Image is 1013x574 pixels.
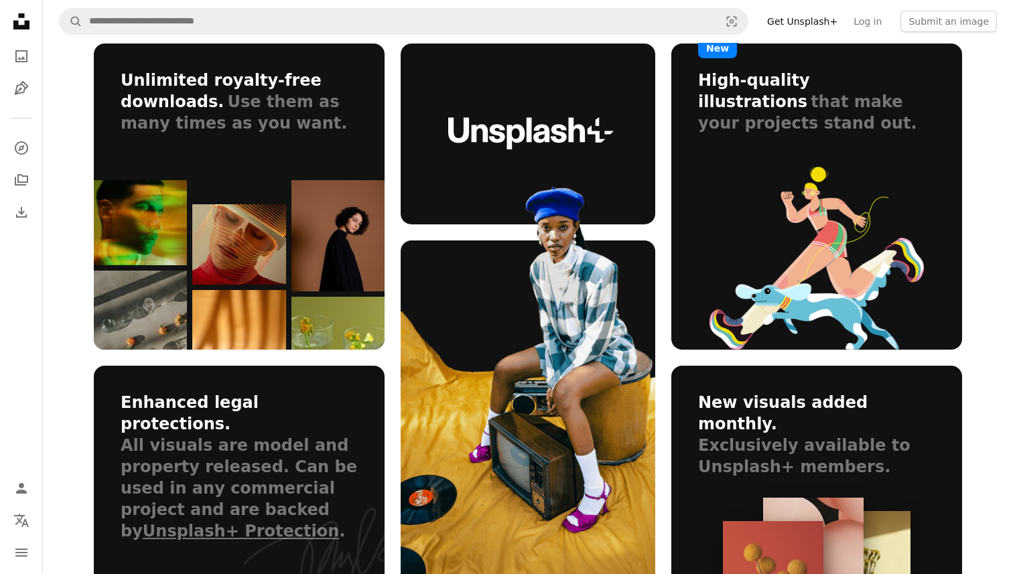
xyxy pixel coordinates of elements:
img: bento_img-01.jpg [94,180,187,265]
button: Visual search [716,9,748,34]
a: Home — Unsplash [8,8,35,38]
img: bento_img-06.jpg [291,297,385,423]
h3: Unlimited royalty-free downloads. [121,71,322,111]
h3: Enhanced legal protections. [121,392,358,435]
img: bento_img-03.jpg [192,204,285,285]
button: Submit an image [900,11,997,32]
a: Log in [846,11,890,32]
span: New [698,40,737,58]
span: Use them as many times as you want. [121,92,347,133]
span: All visuals are model and property released. Can be used in any commercial project and are backed... [121,436,357,541]
img: bento_img-02.jpg [94,271,187,423]
a: Explore [8,135,35,161]
a: Download History [8,199,35,226]
a: Get Unsplash+ [759,11,846,32]
h3: High-quality illustrations [698,71,810,111]
img: bento_img-illustration.png [710,167,924,350]
form: Find visuals sitewide [59,8,748,35]
h3: New visuals added monthly. [698,392,935,435]
a: Unsplash+ Protection [143,522,339,541]
a: Collections [8,167,35,194]
span: that make your projects stand out. [698,92,917,133]
img: bento_img-05.jpg [291,180,385,291]
button: Search Unsplash [60,9,82,34]
span: Exclusively available to Unsplash+ members. [698,436,910,476]
a: Photos [8,43,35,70]
button: Language [8,507,35,534]
a: Illustrations [8,75,35,102]
img: bento_img-04.jpg [192,290,285,423]
a: Log in / Sign up [8,475,35,502]
button: Menu [8,539,35,566]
